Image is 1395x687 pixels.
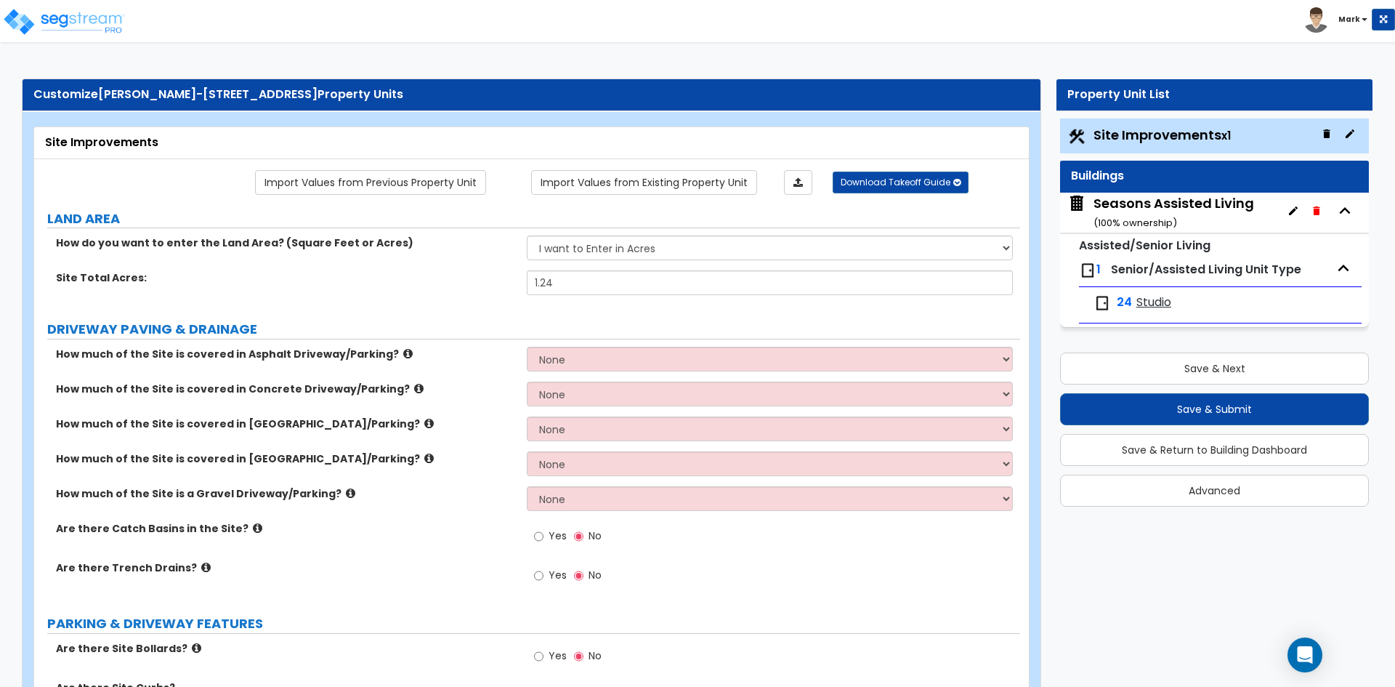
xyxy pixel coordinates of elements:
input: No [574,568,583,584]
img: door.png [1093,294,1111,312]
label: Are there Site Bollards? [56,641,516,656]
b: Mark [1338,14,1360,25]
input: No [574,648,583,664]
i: click for more info! [253,523,262,534]
label: PARKING & DRIVEWAY FEATURES [47,614,1020,633]
span: No [589,568,602,582]
span: Yes [549,648,567,663]
a: Import the dynamic attributes value through Excel sheet [784,170,812,195]
img: logo_pro_r.png [2,7,126,36]
button: Save & Submit [1060,393,1369,425]
span: Yes [549,568,567,582]
label: How much of the Site is covered in [GEOGRAPHIC_DATA]/Parking? [56,451,516,466]
span: Seasons Assisted Living [1067,194,1254,231]
a: Import the dynamic attribute values from existing properties. [531,170,757,195]
small: Assisted/Senior Living [1079,237,1210,254]
span: Senior/Assisted Living Unit Type [1111,261,1301,278]
span: Yes [549,529,567,543]
label: LAND AREA [47,209,1020,228]
label: How much of the Site is a Gravel Driveway/Parking? [56,486,516,501]
div: Seasons Assisted Living [1093,194,1254,231]
label: Are there Trench Drains? [56,561,516,575]
input: Yes [534,568,543,584]
span: Site Improvements [1093,126,1231,144]
i: click for more info! [346,488,355,499]
i: click for more info! [201,562,211,573]
button: Advanced [1060,475,1369,507]
i: click for more info! [192,643,201,654]
img: building.svg [1067,194,1086,213]
span: [PERSON_NAME]-[STREET_ADDRESS] [98,86,318,103]
i: click for more info! [403,348,413,359]
a: Import the dynamic attribute values from previous properties. [255,170,486,195]
button: Save & Next [1060,353,1369,385]
label: How much of the Site is covered in [GEOGRAPHIC_DATA]/Parking? [56,417,516,431]
input: Yes [534,648,543,664]
label: DRIVEWAY PAVING & DRAINAGE [47,320,1020,339]
span: 1 [1096,261,1101,278]
div: Site Improvements [45,134,1018,151]
small: ( 100 % ownership) [1093,216,1177,230]
input: Yes [534,529,543,545]
img: Construction.png [1067,127,1086,146]
i: click for more info! [424,418,434,429]
label: How do you want to enter the Land Area? (Square Feet or Acres) [56,236,516,250]
button: Download Takeoff Guide [833,172,969,193]
label: How much of the Site is covered in Asphalt Driveway/Parking? [56,347,516,361]
span: No [589,648,602,663]
i: click for more info! [424,453,434,464]
input: No [574,529,583,545]
label: Site Total Acres: [56,270,516,285]
span: No [589,529,602,543]
span: Studio [1136,294,1171,311]
label: How much of the Site is covered in Concrete Driveway/Parking? [56,382,516,396]
i: click for more info! [414,383,424,394]
div: Open Intercom Messenger [1287,638,1322,672]
div: Buildings [1071,168,1358,185]
div: Customize Property Units [33,87,1030,103]
span: 24 [1117,294,1132,311]
img: avatar.png [1303,7,1329,33]
label: Are there Catch Basins in the Site? [56,521,516,536]
button: Save & Return to Building Dashboard [1060,434,1369,466]
div: Property Unit List [1067,87,1362,103]
span: Download Takeoff Guide [841,176,950,188]
small: x1 [1221,128,1231,143]
img: door.png [1079,262,1096,279]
